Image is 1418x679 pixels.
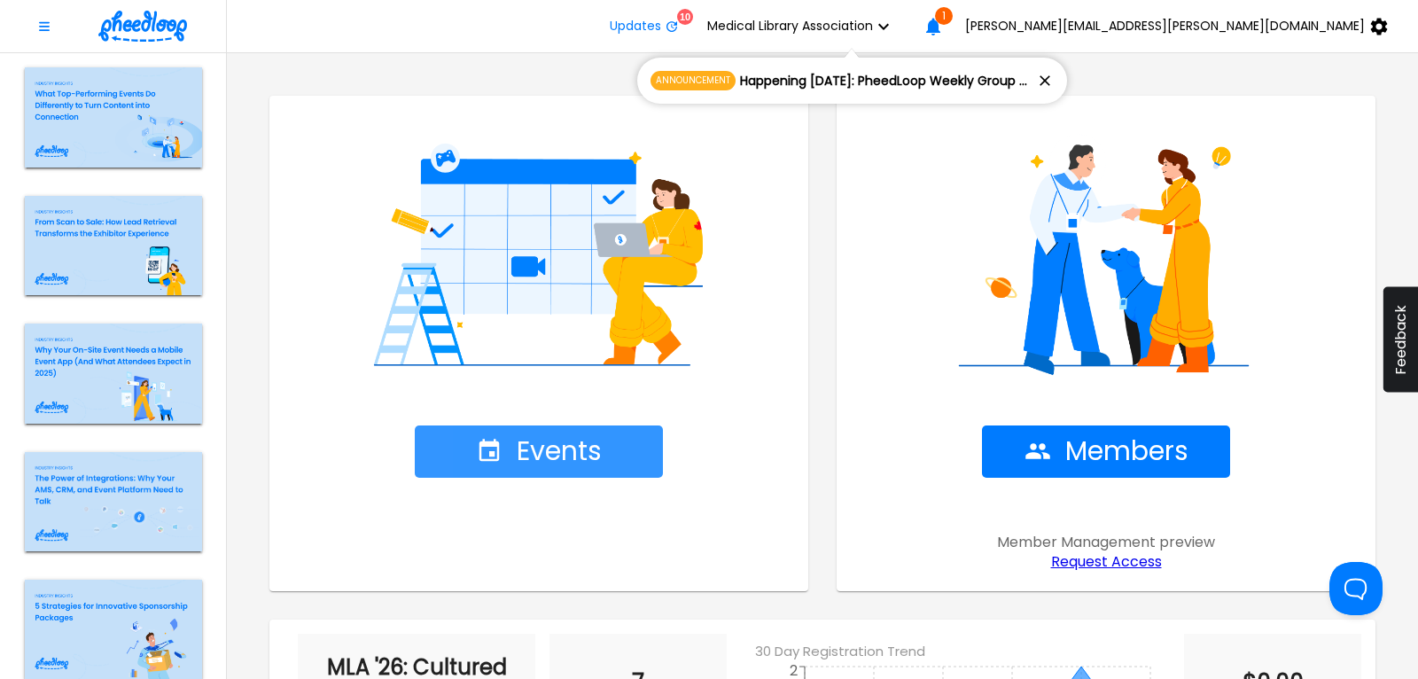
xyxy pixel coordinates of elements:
[25,67,202,168] img: blogimage
[291,117,787,383] img: Home Events
[25,452,202,552] img: blogimage
[1051,554,1162,570] a: Request Access
[858,117,1354,383] img: Home Members
[1025,436,1188,467] span: Members
[98,11,187,42] img: logo
[677,9,693,25] div: 10
[651,71,736,90] span: Announcement
[25,324,202,424] img: blogimage
[707,19,873,33] span: Medical Library Association
[982,425,1230,478] button: Members
[755,641,1198,662] h6: 30 Day Registration Trend
[1329,562,1383,615] iframe: Toggle Customer Support
[740,71,1032,90] span: Happening [DATE]: PheedLoop Weekly Group Onboarding – Event Creation & Basic Event Settings
[1392,305,1409,375] span: Feedback
[610,19,661,33] span: Updates
[997,535,1215,550] span: Member Management preview
[935,7,953,25] span: 1
[476,436,602,467] span: Events
[415,425,663,478] button: Events
[915,9,951,44] button: 1
[25,196,202,296] img: blogimage
[693,9,915,44] button: Medical Library Association
[965,19,1365,33] span: [PERSON_NAME][EMAIL_ADDRESS][PERSON_NAME][DOMAIN_NAME]
[596,9,693,44] button: Updates10
[951,9,1411,44] button: [PERSON_NAME][EMAIL_ADDRESS][PERSON_NAME][DOMAIN_NAME]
